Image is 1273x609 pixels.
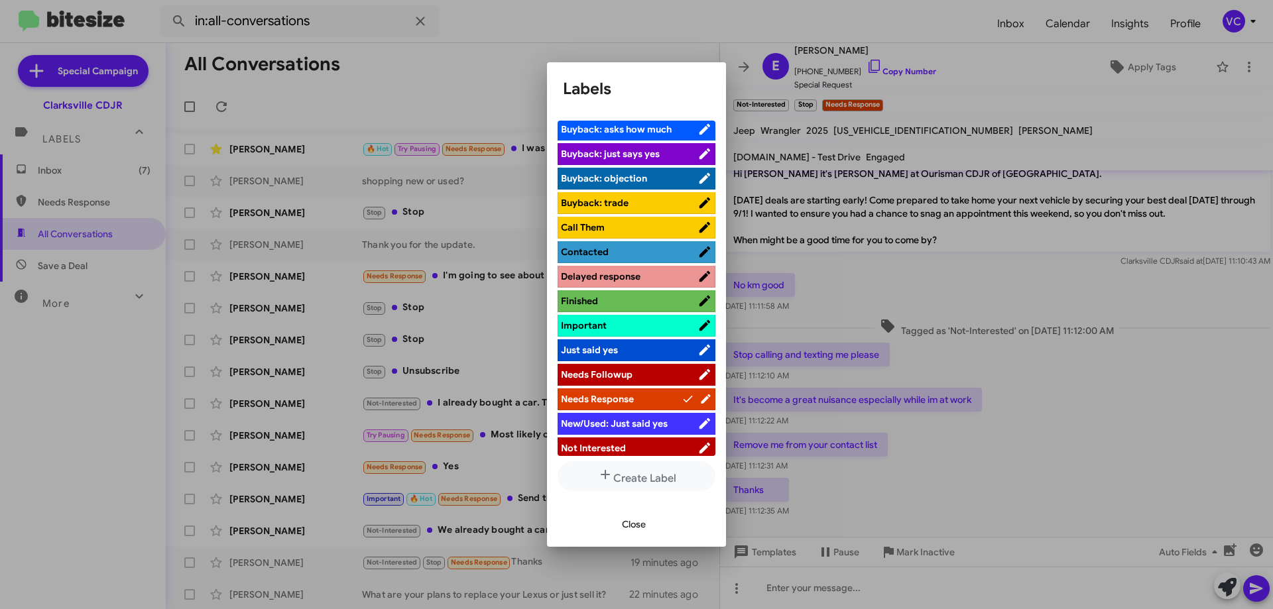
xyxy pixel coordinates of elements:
h1: Labels [563,78,710,99]
span: Buyback: trade [561,197,629,209]
span: Needs Followup [561,368,633,380]
span: Buyback: just says yes [561,148,660,160]
span: Important [561,319,607,331]
span: Close [622,512,646,536]
span: Buyback: asks how much [561,123,672,135]
span: Buyback: objection [561,172,647,184]
span: Call Them [561,221,605,233]
span: Finished [561,295,598,307]
span: Needs Response [561,393,634,405]
span: Contacted [561,246,609,258]
span: Just said yes [561,344,618,356]
span: New/Used: Just said yes [561,417,668,429]
button: Create Label [558,461,715,491]
span: Not Interested [561,442,626,454]
button: Close [611,512,656,536]
span: Delayed response [561,270,640,282]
